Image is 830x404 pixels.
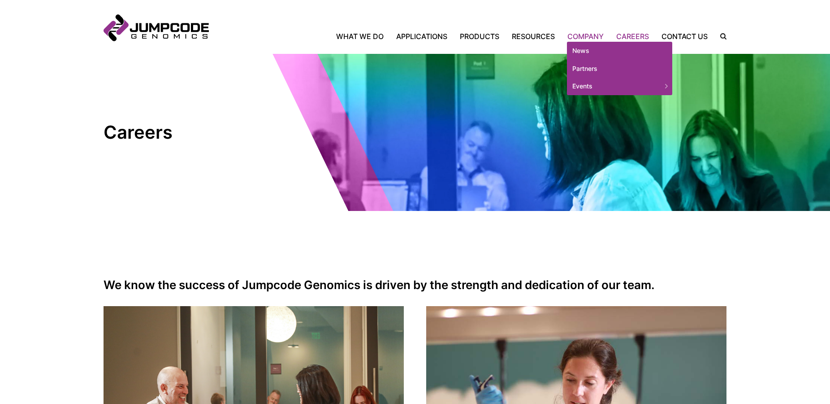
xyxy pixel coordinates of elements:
[567,60,672,78] a: Partners
[567,77,672,95] a: Events
[567,42,672,60] a: News
[209,31,714,42] nav: Primary Navigation
[561,31,610,42] a: Company
[336,31,390,42] a: What We Do
[610,31,655,42] a: Careers
[454,31,506,42] a: Products
[506,31,561,42] a: Resources
[104,121,265,144] h1: Careers
[390,31,454,42] a: Applications
[655,31,714,42] a: Contact Us
[714,33,726,40] label: Search the site.
[104,278,726,292] h2: We know the success of Jumpcode Genomics is driven by the strength and dedication of our team.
